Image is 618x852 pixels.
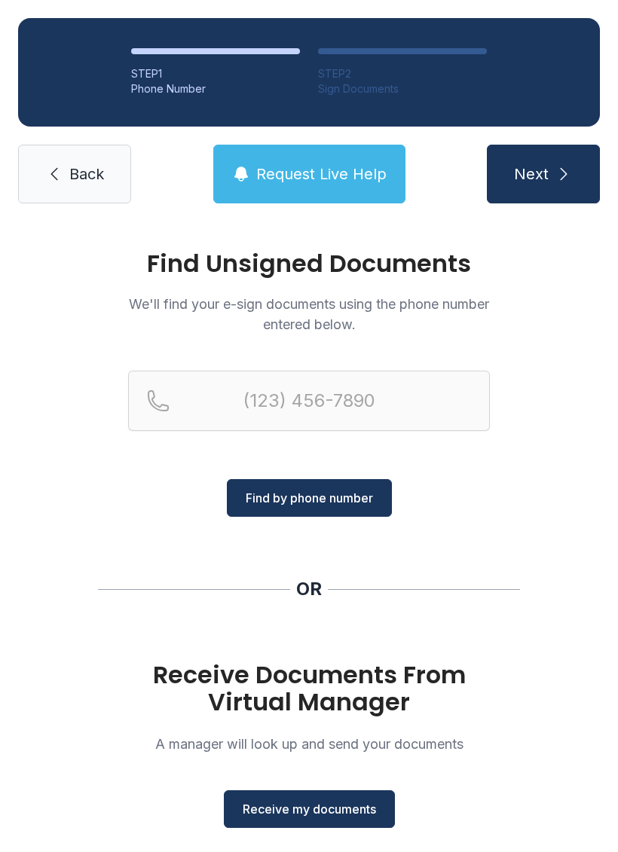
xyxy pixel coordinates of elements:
[69,163,104,185] span: Back
[256,163,387,185] span: Request Live Help
[296,577,322,601] div: OR
[128,252,490,276] h1: Find Unsigned Documents
[131,81,300,96] div: Phone Number
[128,661,490,716] h1: Receive Documents From Virtual Manager
[318,66,487,81] div: STEP 2
[128,371,490,431] input: Reservation phone number
[246,489,373,507] span: Find by phone number
[514,163,549,185] span: Next
[131,66,300,81] div: STEP 1
[128,734,490,754] p: A manager will look up and send your documents
[243,800,376,818] span: Receive my documents
[128,294,490,334] p: We'll find your e-sign documents using the phone number entered below.
[318,81,487,96] div: Sign Documents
